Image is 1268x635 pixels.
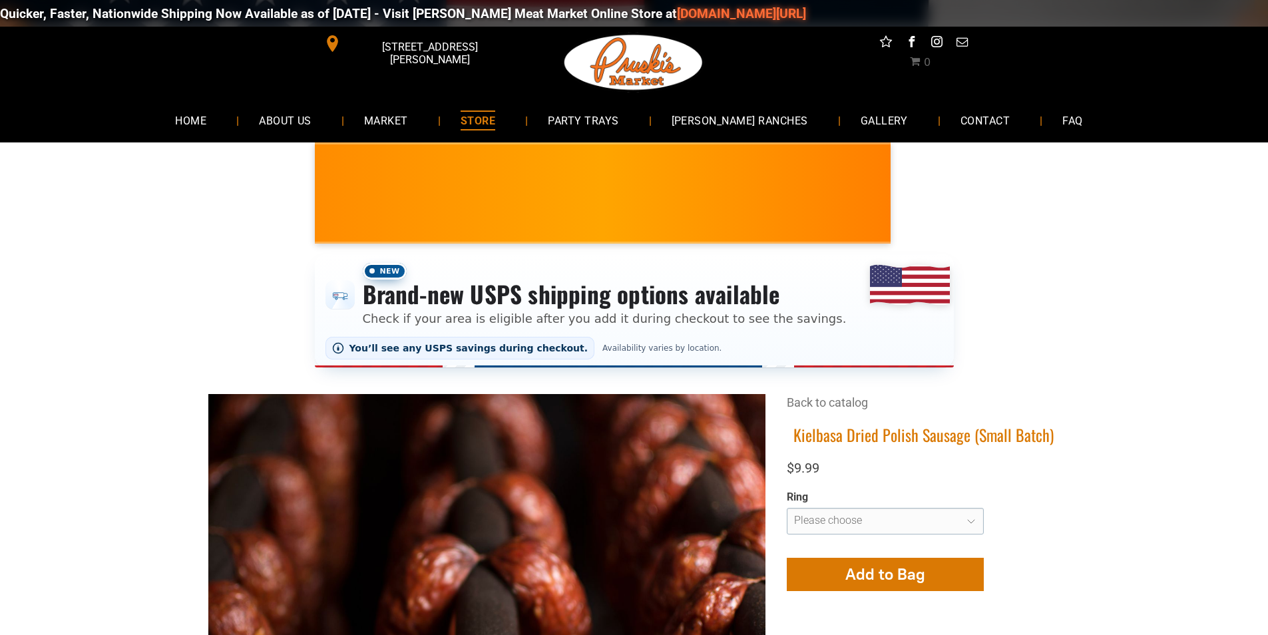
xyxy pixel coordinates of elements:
a: [DOMAIN_NAME][URL] [657,6,786,21]
h3: Brand-new USPS shipping options available [363,280,847,309]
a: email [953,33,970,54]
a: [PERSON_NAME] RANCHES [652,103,828,138]
span: 0 [924,56,931,69]
span: $9.99 [787,460,819,476]
div: Ring [787,491,984,505]
div: Shipping options announcement [315,254,954,367]
span: Add to Bag [845,564,925,584]
a: Back to catalog [787,395,868,409]
a: MARKET [344,103,428,138]
div: Breadcrumbs [787,394,1060,424]
a: [STREET_ADDRESS][PERSON_NAME] [315,33,519,54]
img: Pruski-s+Market+HQ+Logo2-1920w.png [562,27,706,99]
span: [PERSON_NAME] MARKET [863,202,1125,224]
a: PARTY TRAYS [528,103,638,138]
button: Add to Bag [787,558,984,591]
a: FAQ [1042,103,1102,138]
a: ABOUT US [239,103,331,138]
span: [STREET_ADDRESS][PERSON_NAME] [343,34,515,73]
span: You’ll see any USPS savings during checkout. [349,343,588,353]
span: Availability varies by location. [600,343,724,353]
a: HOME [155,103,226,138]
a: GALLERY [841,103,928,138]
a: Social network [877,33,895,54]
a: CONTACT [941,103,1030,138]
a: STORE [441,103,515,138]
p: Check if your area is eligible after you add it during checkout to see the savings. [363,310,847,327]
a: facebook [903,33,920,54]
span: STORE [461,110,495,130]
span: New [363,263,407,280]
h1: Kielbasa Dried Polish Sausage (Small Batch) [787,425,1060,445]
a: instagram [928,33,945,54]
